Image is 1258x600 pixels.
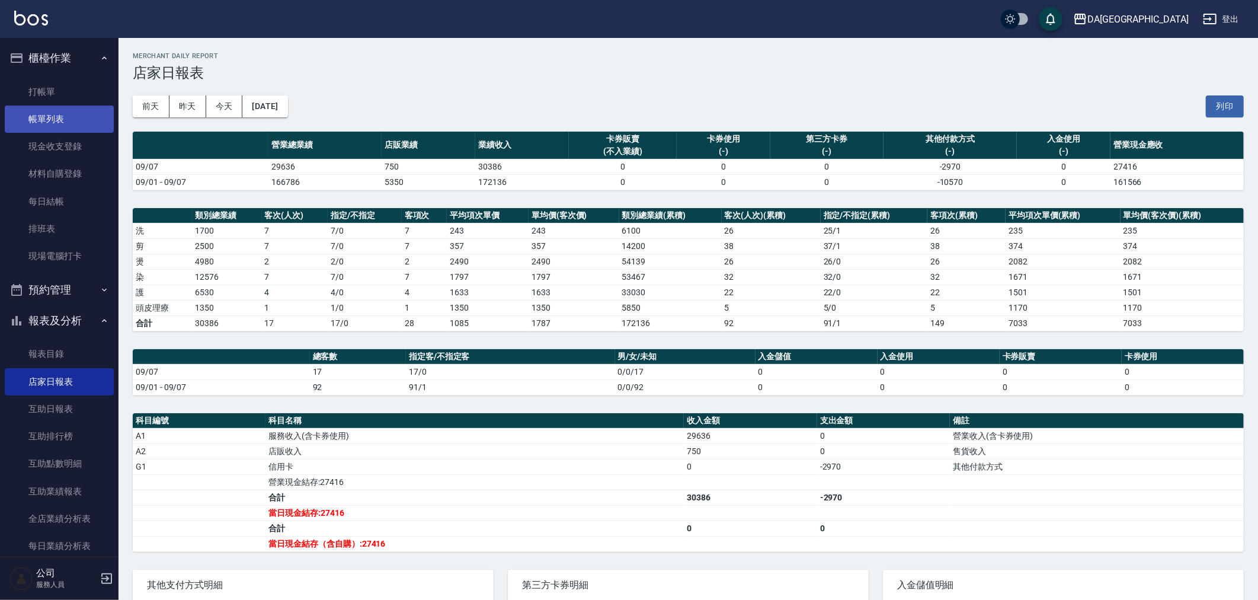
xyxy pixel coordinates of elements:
[265,490,684,505] td: 合計
[619,238,722,254] td: 14200
[328,223,402,238] td: 7 / 0
[402,208,447,224] th: 客項次
[1122,364,1244,379] td: 0
[878,349,1000,365] th: 入金使用
[133,223,192,238] td: 洗
[169,95,206,117] button: 昨天
[133,269,192,285] td: 染
[328,285,402,300] td: 4 / 0
[821,254,927,269] td: 26 / 0
[1122,379,1244,395] td: 0
[817,413,950,429] th: 支出金額
[886,145,1014,158] div: (-)
[402,254,447,269] td: 2
[619,254,722,269] td: 54139
[722,315,821,331] td: 92
[265,443,684,459] td: 店販收入
[677,174,770,190] td: 0
[5,43,114,74] button: 櫃檯作業
[133,65,1244,81] h3: 店家日報表
[406,364,615,379] td: 17/0
[722,254,821,269] td: 26
[1121,223,1244,238] td: 235
[770,174,884,190] td: 0
[192,300,261,315] td: 1350
[1121,254,1244,269] td: 2082
[133,95,169,117] button: 前天
[569,174,677,190] td: 0
[5,275,114,305] button: 預約管理
[927,285,1006,300] td: 22
[756,364,878,379] td: 0
[133,379,310,395] td: 09/01 - 09/07
[402,238,447,254] td: 7
[14,11,48,25] img: Logo
[5,450,114,477] a: 互助點數明細
[447,285,529,300] td: 1633
[1087,12,1189,27] div: DA[GEOGRAPHIC_DATA]
[1121,300,1244,315] td: 1170
[1121,285,1244,300] td: 1501
[328,300,402,315] td: 1 / 0
[5,106,114,133] a: 帳單列表
[262,208,328,224] th: 客次(人次)
[265,536,684,551] td: 當日現金結存（含自購）:27416
[5,368,114,395] a: 店家日報表
[821,238,927,254] td: 37 / 1
[5,478,114,505] a: 互助業績報表
[722,223,821,238] td: 26
[265,413,684,429] th: 科目名稱
[615,364,756,379] td: 0/0/17
[447,269,529,285] td: 1797
[265,505,684,521] td: 當日現金結存:27416
[5,160,114,187] a: 材料自購登錄
[402,269,447,285] td: 7
[192,254,261,269] td: 4980
[382,132,475,159] th: 店販業績
[1198,8,1244,30] button: 登出
[1039,7,1062,31] button: save
[1006,254,1121,269] td: 2082
[447,254,529,269] td: 2490
[817,428,950,443] td: 0
[680,133,767,145] div: 卡券使用
[684,428,817,443] td: 29636
[265,474,684,490] td: 營業現金結存:27416
[1017,174,1110,190] td: 0
[262,254,328,269] td: 2
[1110,159,1244,174] td: 27416
[1006,300,1121,315] td: 1170
[1122,349,1244,365] th: 卡券使用
[5,305,114,336] button: 報表及分析
[242,95,287,117] button: [DATE]
[817,459,950,474] td: -2970
[1006,315,1121,331] td: 7033
[927,254,1006,269] td: 26
[328,238,402,254] td: 7 / 0
[522,579,854,591] span: 第三方卡券明細
[406,349,615,365] th: 指定客/不指定客
[402,300,447,315] td: 1
[615,379,756,395] td: 0/0/92
[770,159,884,174] td: 0
[821,285,927,300] td: 22 / 0
[133,254,192,269] td: 燙
[878,364,1000,379] td: 0
[9,567,33,591] img: Person
[406,379,615,395] td: 91/1
[5,133,114,160] a: 現金收支登錄
[192,269,261,285] td: 12576
[569,159,677,174] td: 0
[133,428,265,443] td: A1
[402,223,447,238] td: 7
[927,208,1006,224] th: 客項次(累積)
[884,174,1017,190] td: -10570
[475,132,569,159] th: 業績收入
[262,223,328,238] td: 7
[821,269,927,285] td: 32 / 0
[529,208,619,224] th: 單均價(客次價)
[133,132,1244,190] table: a dense table
[36,567,97,579] h5: 公司
[262,285,328,300] td: 4
[192,208,261,224] th: 類別總業績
